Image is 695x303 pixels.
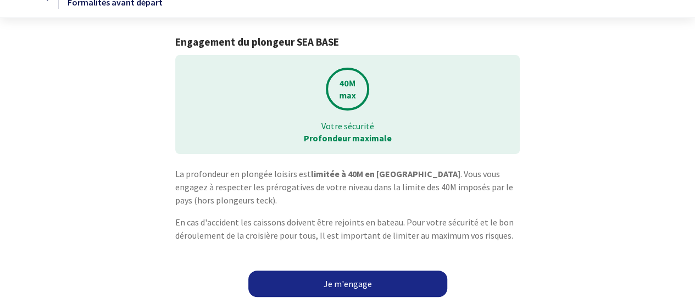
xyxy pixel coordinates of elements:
[175,36,520,48] h1: Engagement du plongeur SEA BASE
[248,271,447,297] a: Je m'engage
[311,168,460,179] strong: limitée à 40M en [GEOGRAPHIC_DATA]
[183,120,512,132] p: Votre sécurité
[175,167,520,207] p: La profondeur en plongée loisirs est . Vous vous engagez à respecter les prérogatives de votre ni...
[304,133,392,144] strong: Profondeur maximale
[175,216,520,242] p: En cas d'accident les caissons doivent être rejoints en bateau. Pour votre sécurité et le bon dér...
